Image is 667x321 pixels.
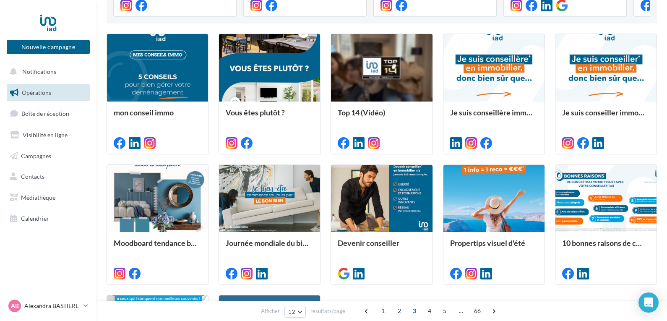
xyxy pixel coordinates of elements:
[450,108,538,125] div: Je suis conseillère immo, bien sûr que
[562,239,650,256] div: 10 bonnes raisons de concrétisez votre projet avec iad
[288,308,295,315] span: 12
[5,210,91,227] a: Calendrier
[22,68,56,75] span: Notifications
[21,173,44,180] span: Contacts
[7,40,90,54] button: Nouvelle campagne
[21,194,55,201] span: Médiathèque
[114,239,201,256] div: Moodboard tendance bleu
[471,304,485,318] span: 66
[22,89,51,96] span: Opérations
[408,304,421,318] span: 3
[114,108,201,125] div: mon conseil immo
[7,298,90,314] a: AB Alexandra BASTIERE
[11,302,19,310] span: AB
[438,304,451,318] span: 5
[284,306,306,318] button: 12
[5,104,91,123] a: Boîte de réception
[393,304,406,318] span: 2
[338,108,425,125] div: Top 14 (Vidéo)
[21,152,51,159] span: Campagnes
[24,302,80,310] p: Alexandra BASTIERE
[261,307,280,315] span: Afficher
[310,307,345,315] span: résultats/page
[5,168,91,185] a: Contacts
[5,126,91,144] a: Visibilité en ligne
[454,304,468,318] span: ...
[338,239,425,256] div: Devenir conseiller
[226,108,313,125] div: Vous êtes plutôt ?
[423,304,436,318] span: 4
[450,239,538,256] div: Propertips visuel d'été
[21,215,49,222] span: Calendrier
[638,292,659,313] div: Open Intercom Messenger
[5,84,91,102] a: Opérations
[23,131,68,138] span: Visibilité en ligne
[226,239,313,256] div: Journée mondiale du bien-être
[562,108,650,125] div: Je suis conseiller immo, bien sûr que
[376,304,390,318] span: 1
[21,110,69,117] span: Boîte de réception
[5,189,91,206] a: Médiathèque
[5,63,88,81] button: Notifications
[5,147,91,165] a: Campagnes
